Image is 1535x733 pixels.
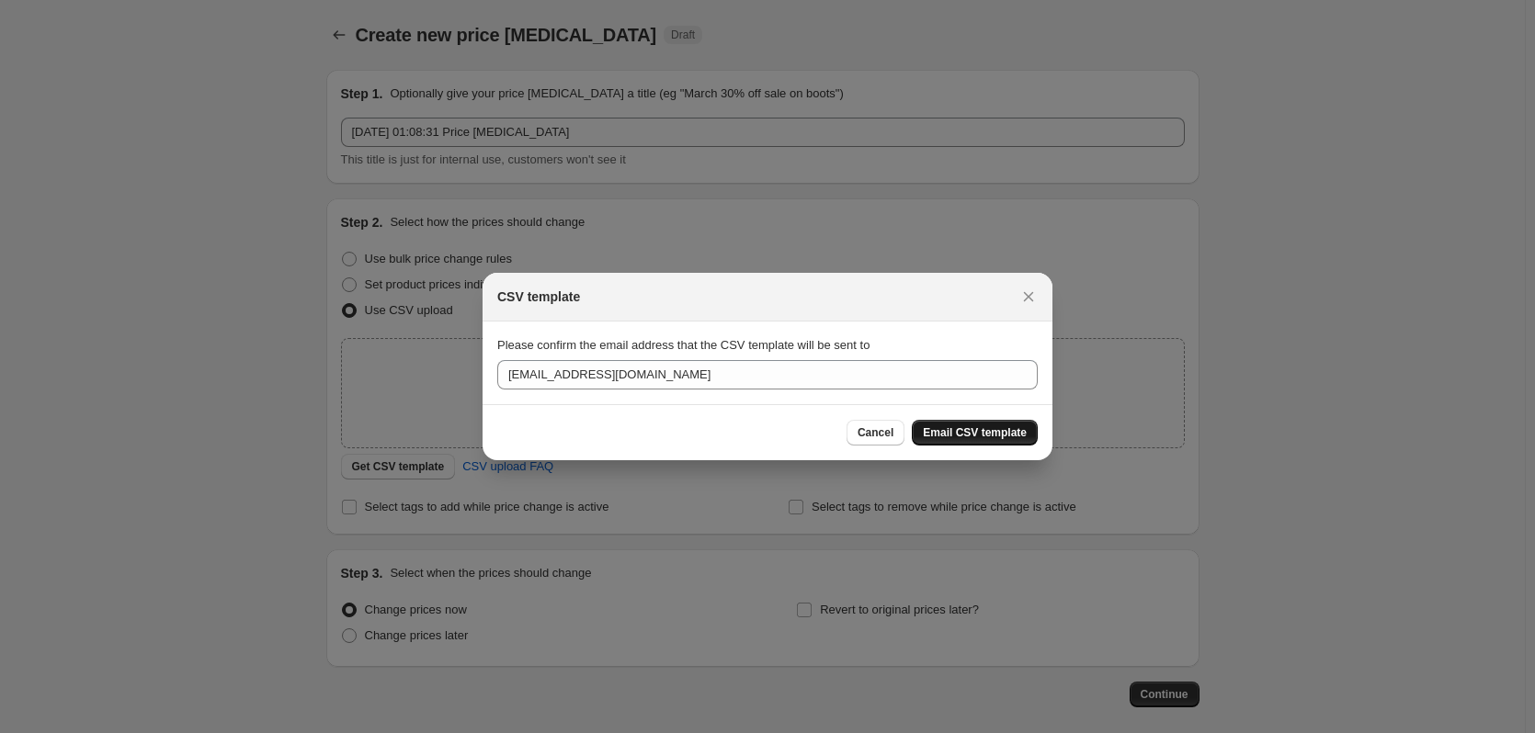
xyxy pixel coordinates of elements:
[497,288,580,306] h2: CSV template
[912,420,1038,445] button: Email CSV template
[1016,284,1041,310] button: Close
[497,338,870,352] span: Please confirm the email address that the CSV template will be sent to
[923,425,1027,440] span: Email CSV template
[858,425,893,440] span: Cancel
[847,420,904,445] button: Cancel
